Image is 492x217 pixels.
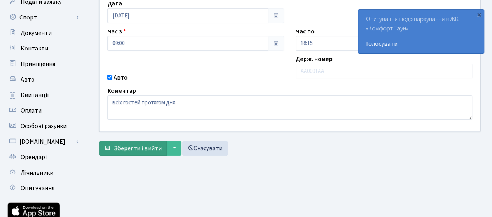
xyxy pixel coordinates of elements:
a: Скасувати [182,141,228,156]
span: Зберегти і вийти [114,144,162,153]
div: × [475,10,483,18]
a: Авто [4,72,82,87]
a: Документи [4,25,82,41]
label: Час по [296,27,315,36]
div: Опитування щодо паркування в ЖК «Комфорт Таун» [358,10,484,53]
label: Час з [107,27,126,36]
a: Опитування [4,181,82,196]
a: Орендарі [4,149,82,165]
label: Держ. номер [296,54,333,64]
button: Зберегти і вийти [99,141,167,156]
span: Контакти [21,44,48,53]
span: Документи [21,29,52,37]
input: AA0001AA [296,64,472,78]
span: Особові рахунки [21,122,67,130]
span: Орендарі [21,153,47,161]
a: Голосувати [366,39,476,49]
a: Особові рахунки [4,118,82,134]
a: Спорт [4,10,82,25]
label: Авто [114,73,128,82]
span: Лічильники [21,168,53,177]
label: Коментар [107,86,136,95]
span: Оплати [21,106,42,115]
a: Контакти [4,41,82,56]
a: Квитанції [4,87,82,103]
span: Приміщення [21,60,55,68]
span: Квитанції [21,91,49,99]
a: Лічильники [4,165,82,181]
span: Авто [21,75,35,84]
a: Оплати [4,103,82,118]
a: Приміщення [4,56,82,72]
span: Опитування [21,184,54,193]
a: [DOMAIN_NAME] [4,134,82,149]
